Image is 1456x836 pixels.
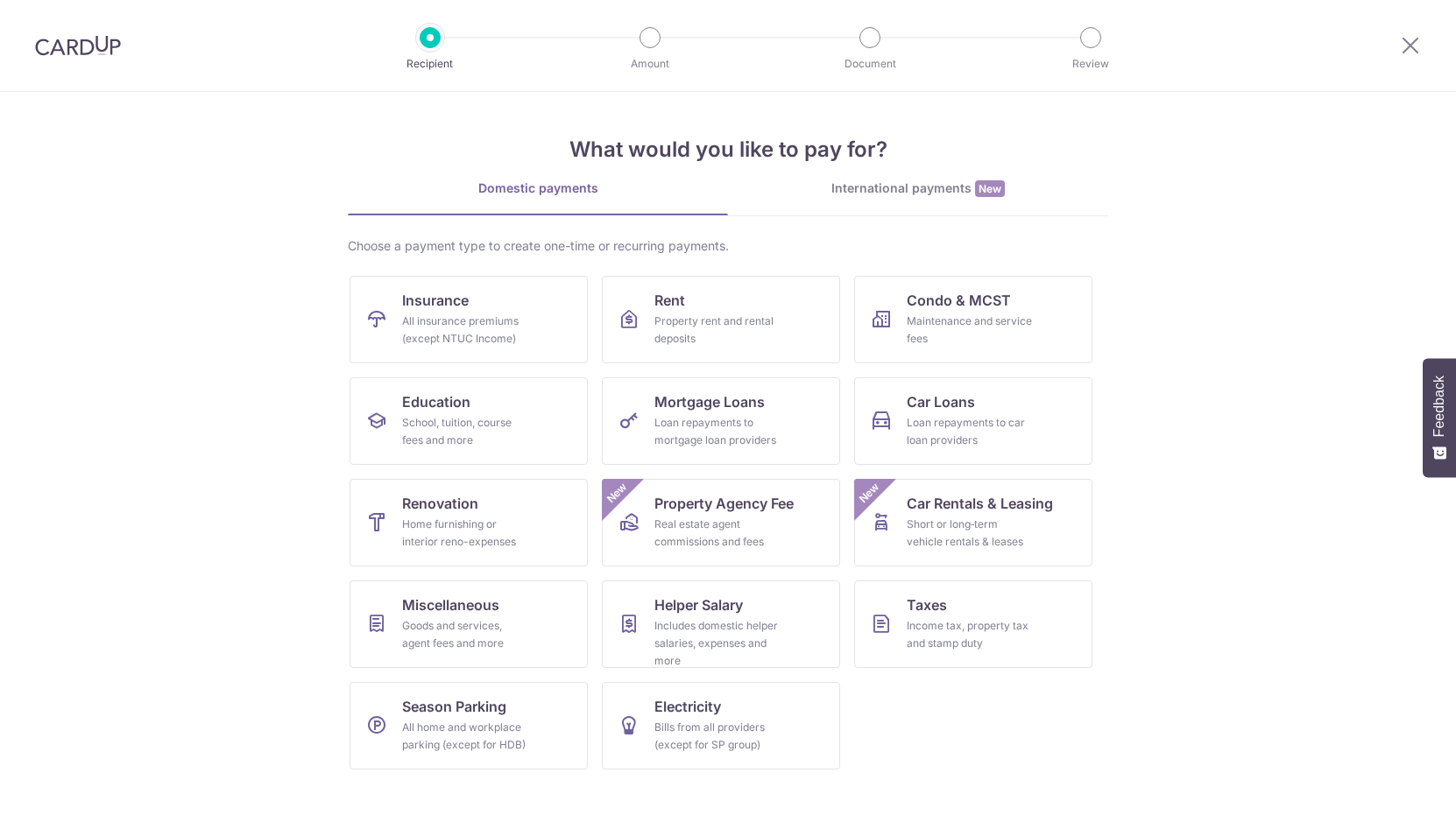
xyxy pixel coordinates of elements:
[907,391,975,412] span: Car Loans
[1431,376,1447,437] span: Feedback
[654,493,794,514] span: Property Agency Fee
[854,479,1092,566] a: Car Rentals & LeasingShort or long‑term vehicle rentals & leasesNew
[350,580,588,668] a: MiscellaneousGoods and services, agent fees and more
[728,179,1108,198] div: International payments
[907,313,1033,348] div: Maintenance and service fees
[348,237,1108,255] div: Choose a payment type to create one-time or recurring payments.
[854,276,1092,363] a: Condo & MCSTMaintenance and service fees
[654,594,743,615] span: Helper Salary
[348,179,728,197] div: Domestic payments
[365,55,495,73] p: Recipient
[654,516,781,551] div: Real estate agent commissions and fees
[907,493,1053,514] span: Car Rentals & Leasing
[1423,358,1456,477] button: Feedback - Show survey
[402,719,528,754] div: All home and workplace parking (except for HDB)
[975,180,1005,197] span: New
[35,35,121,56] img: CardUp
[1026,55,1156,73] p: Review
[907,516,1033,551] div: Short or long‑term vehicle rentals & leases
[402,696,506,717] span: Season Parking
[402,414,528,449] div: School, tuition, course fees and more
[654,313,781,348] div: Property rent and rental deposits
[402,516,528,551] div: Home furnishing or interior reno-expenses
[602,479,840,566] a: Property Agency FeeReal estate agent commissions and feesNew
[854,580,1092,668] a: TaxesIncome tax, property tax and stamp duty
[907,594,947,615] span: Taxes
[907,414,1033,449] div: Loan repayments to car loan providers
[654,719,781,754] div: Bills from all providers (except for SP group)
[602,580,840,668] a: Helper SalaryIncludes domestic helper salaries, expenses and more
[602,276,840,363] a: RentProperty rent and rental deposits
[603,479,632,508] span: New
[855,479,884,508] span: New
[402,391,470,412] span: Education
[402,617,528,652] div: Goods and services, agent fees and more
[402,493,478,514] span: Renovation
[402,313,528,348] div: All insurance premiums (except NTUC Income)
[602,377,840,465] a: Mortgage LoansLoan repayments to mortgage loan providers
[348,134,1108,165] h4: What would you like to pay for?
[907,617,1033,652] div: Income tax, property tax and stamp duty
[654,617,781,670] div: Includes domestic helper salaries, expenses and more
[907,290,1011,311] span: Condo & MCST
[654,391,765,412] span: Mortgage Loans
[585,55,715,73] p: Amount
[402,290,469,311] span: Insurance
[350,276,588,363] a: InsuranceAll insurance premiums (except NTUC Income)
[402,594,499,615] span: Miscellaneous
[805,55,935,73] p: Document
[350,682,588,769] a: Season ParkingAll home and workplace parking (except for HDB)
[654,290,685,311] span: Rent
[350,377,588,465] a: EducationSchool, tuition, course fees and more
[602,682,840,769] a: ElectricityBills from all providers (except for SP group)
[654,414,781,449] div: Loan repayments to mortgage loan providers
[654,696,721,717] span: Electricity
[854,377,1092,465] a: Car LoansLoan repayments to car loan providers
[350,479,588,566] a: RenovationHome furnishing or interior reno-expenses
